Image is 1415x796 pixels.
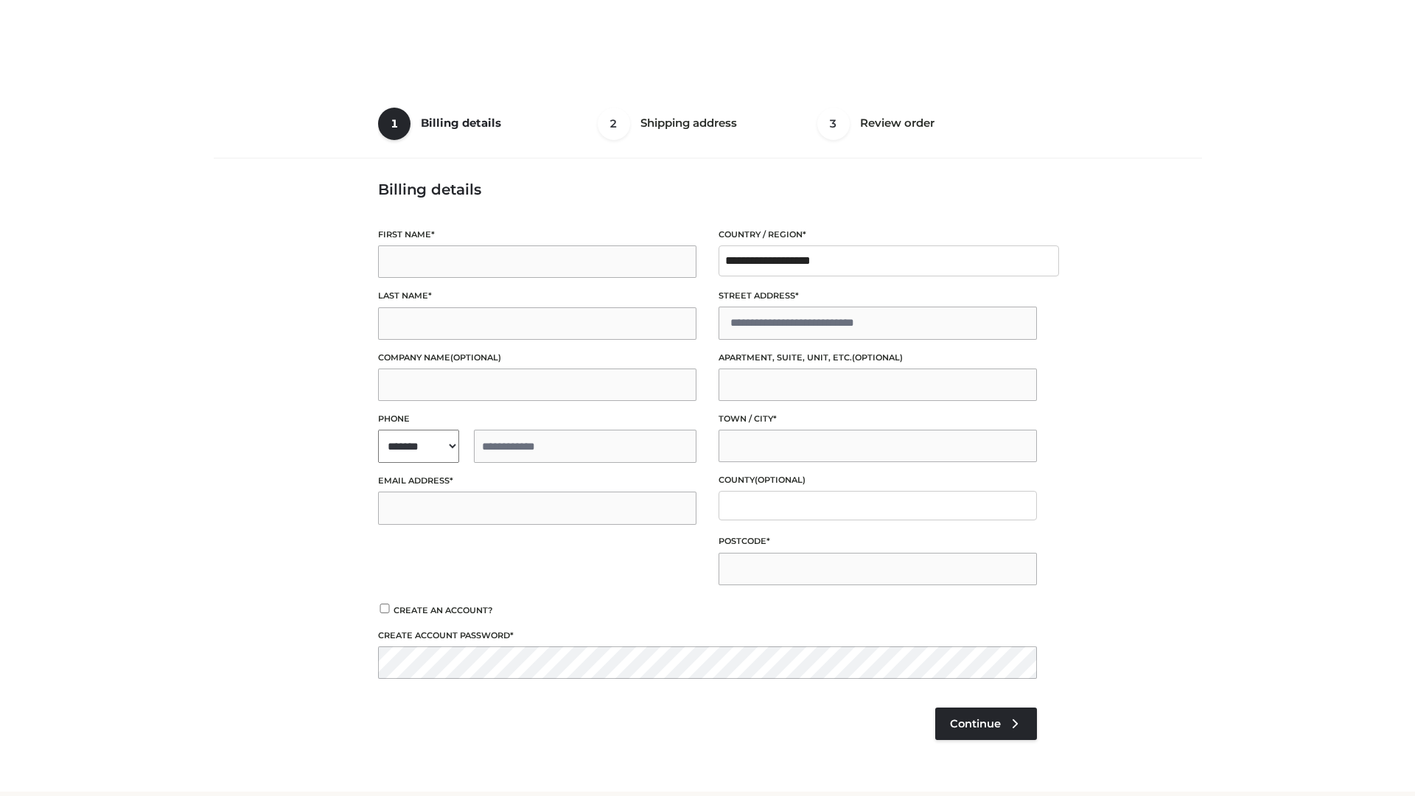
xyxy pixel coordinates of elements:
label: County [719,473,1037,487]
label: Create account password [378,629,1037,643]
span: (optional) [852,352,903,363]
label: Street address [719,289,1037,303]
span: 2 [598,108,630,140]
label: Phone [378,412,696,426]
label: Postcode [719,534,1037,548]
h3: Billing details [378,181,1037,198]
span: Shipping address [640,116,737,130]
a: Continue [935,708,1037,740]
span: Review order [860,116,934,130]
label: Email address [378,474,696,488]
span: (optional) [755,475,806,485]
span: Continue [950,717,1001,730]
span: Billing details [421,116,501,130]
label: First name [378,228,696,242]
input: Create an account? [378,604,391,613]
label: Country / Region [719,228,1037,242]
label: Last name [378,289,696,303]
span: (optional) [450,352,501,363]
label: Town / City [719,412,1037,426]
span: 1 [378,108,410,140]
label: Apartment, suite, unit, etc. [719,351,1037,365]
span: 3 [817,108,850,140]
span: Create an account? [394,605,493,615]
label: Company name [378,351,696,365]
